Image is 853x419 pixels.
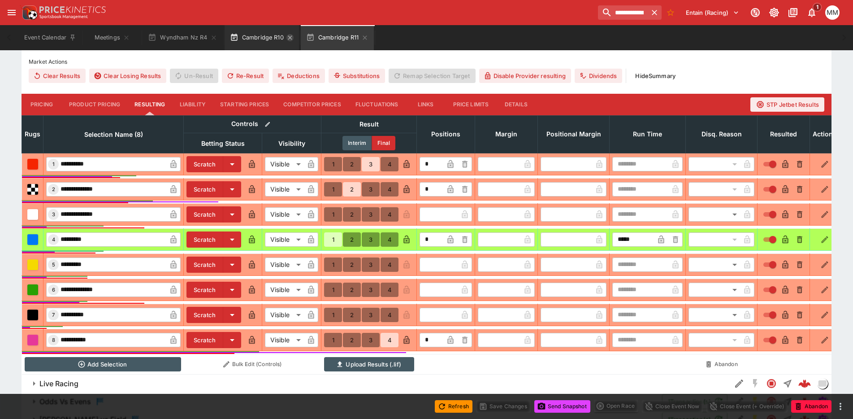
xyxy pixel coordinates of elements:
[213,94,276,115] button: Starting Prices
[173,94,213,115] button: Liability
[381,157,398,171] button: 4
[342,136,372,150] button: Interim
[89,69,166,83] button: Clear Losing Results
[265,283,304,297] div: Visible
[186,307,223,323] button: Scratch
[265,333,304,347] div: Visible
[779,375,796,392] button: Straight
[804,4,820,21] button: Notifications
[680,5,745,20] button: Select Tenant
[265,258,304,272] div: Visible
[758,115,810,153] th: Resulted
[663,5,678,20] button: No Bookmarks
[785,4,801,21] button: Documentation
[265,207,304,222] div: Visible
[186,282,223,298] button: Scratch
[51,161,56,167] span: 1
[343,258,361,272] button: 2
[818,379,827,388] img: liveracing
[791,401,831,410] span: Mark an event as closed and abandoned.
[39,379,78,388] h6: Live Racing
[186,257,223,273] button: Scratch
[343,232,361,247] button: 2
[610,115,686,153] th: Run Time
[268,138,315,149] span: Visibility
[343,207,361,222] button: 2
[798,377,811,390] div: 6a90539f-0705-43d0-896e-f6028875a910
[186,206,223,223] button: Scratch
[20,4,38,22] img: PriceKinetics Logo
[406,94,446,115] button: Links
[381,333,398,347] button: 4
[823,3,842,22] button: Michela Marris
[262,118,273,130] button: Bulk edit
[143,25,222,50] button: Wyndham Nz R4
[50,287,57,293] span: 6
[22,115,43,153] th: Rugs
[324,357,414,371] button: Upload Results (.lif)
[22,393,662,410] button: Odds Vs Evens
[186,231,223,248] button: Scratch
[186,332,223,348] button: Scratch
[222,69,269,83] button: Re-Result
[381,283,398,297] button: 4
[83,25,141,50] button: Meetings
[324,333,342,347] button: 1
[766,378,777,389] svg: Closed
[575,69,622,83] button: Dividends
[186,181,223,197] button: Scratch
[479,69,571,83] button: Disable Provider resulting
[362,333,380,347] button: 3
[362,232,380,247] button: 3
[343,157,361,171] button: 2
[791,400,831,413] button: Abandon
[362,308,380,322] button: 3
[766,4,782,21] button: Toggle light/dark mode
[763,375,779,392] button: Closed
[825,5,840,20] div: Michela Marris
[39,6,106,13] img: PriceKinetics
[186,156,223,172] button: Scratch
[810,115,840,153] th: Actions
[19,25,82,50] button: Event Calendar
[39,15,88,19] img: Sportsbook Management
[362,182,380,196] button: 3
[324,157,342,171] button: 1
[265,232,304,247] div: Visible
[796,375,814,393] a: 6a90539f-0705-43d0-896e-f6028875a910
[25,357,181,371] button: Add Selection
[796,393,814,410] a: b32b1a4a-98df-4a2b-b697-c10227ba863b
[29,55,824,69] label: Market Actions
[4,4,20,21] button: open drawer
[50,337,57,343] span: 8
[50,186,57,192] span: 2
[184,115,321,133] th: Controls
[50,211,57,218] span: 3
[750,97,824,112] button: STP Jetbet Results
[381,308,398,322] button: 4
[348,94,406,115] button: Fluctuations
[324,182,342,196] button: 1
[594,400,638,412] div: split button
[343,182,361,196] button: 2
[170,69,218,83] span: Un-Result
[50,262,57,268] span: 5
[372,136,395,150] button: Final
[22,94,62,115] button: Pricing
[381,258,398,272] button: 4
[747,4,763,21] button: Connected to PK
[446,94,496,115] button: Price Limits
[381,182,398,196] button: 4
[265,157,304,171] div: Visible
[62,94,127,115] button: Product Pricing
[265,308,304,322] div: Visible
[265,182,304,196] div: Visible
[324,283,342,297] button: 1
[813,3,822,12] span: 1
[747,375,763,392] button: SGM Disabled
[496,94,536,115] button: Details
[538,115,610,153] th: Positional Margin
[50,312,56,318] span: 7
[417,115,475,153] th: Positions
